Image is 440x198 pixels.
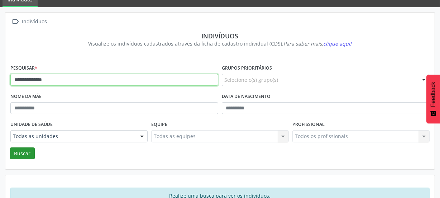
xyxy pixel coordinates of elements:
label: Equipe [151,119,167,130]
span: Todas as unidades [13,133,133,140]
label: Grupos prioritários [222,63,272,74]
div: Indivíduos [15,32,425,40]
i: Para saber mais, [284,40,352,47]
label: Pesquisar [10,63,37,74]
div: Visualize os indivíduos cadastrados através da ficha de cadastro individual (CDS). [15,40,425,47]
a:  Indivíduos [10,16,48,27]
i:  [10,16,21,27]
span: clique aqui! [324,40,352,47]
div: Indivíduos [21,16,48,27]
span: Selecione o(s) grupo(s) [224,76,278,84]
label: Unidade de saúde [10,119,53,130]
label: Data de nascimento [222,91,271,102]
label: Nome da mãe [10,91,42,102]
label: Profissional [292,119,325,130]
button: Buscar [10,147,35,160]
button: Feedback - Mostrar pesquisa [426,75,440,123]
span: Feedback [430,82,436,107]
